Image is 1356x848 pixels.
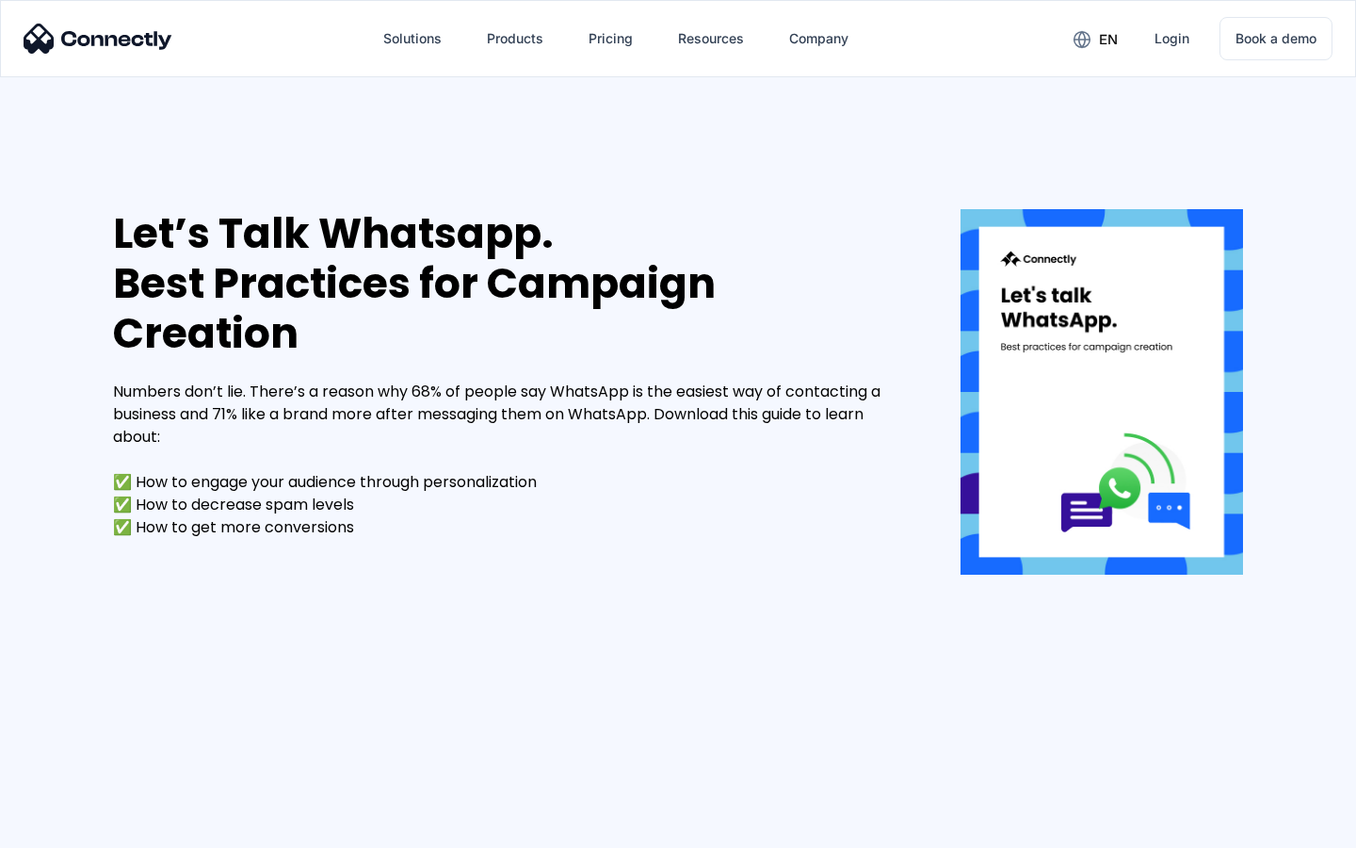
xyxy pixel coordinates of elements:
div: Let’s Talk Whatsapp. Best Practices for Campaign Creation [113,209,904,358]
div: en [1099,26,1118,53]
img: Connectly Logo [24,24,172,54]
div: Solutions [383,25,442,52]
div: Products [487,25,543,52]
a: Pricing [573,16,648,61]
div: Pricing [589,25,633,52]
aside: Language selected: English [19,815,113,841]
div: Resources [678,25,744,52]
div: Company [789,25,848,52]
div: Numbers don’t lie. There’s a reason why 68% of people say WhatsApp is the easiest way of contacti... [113,381,904,539]
a: Login [1139,16,1204,61]
a: Book a demo [1219,17,1332,60]
ul: Language list [38,815,113,841]
div: Login [1154,25,1189,52]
